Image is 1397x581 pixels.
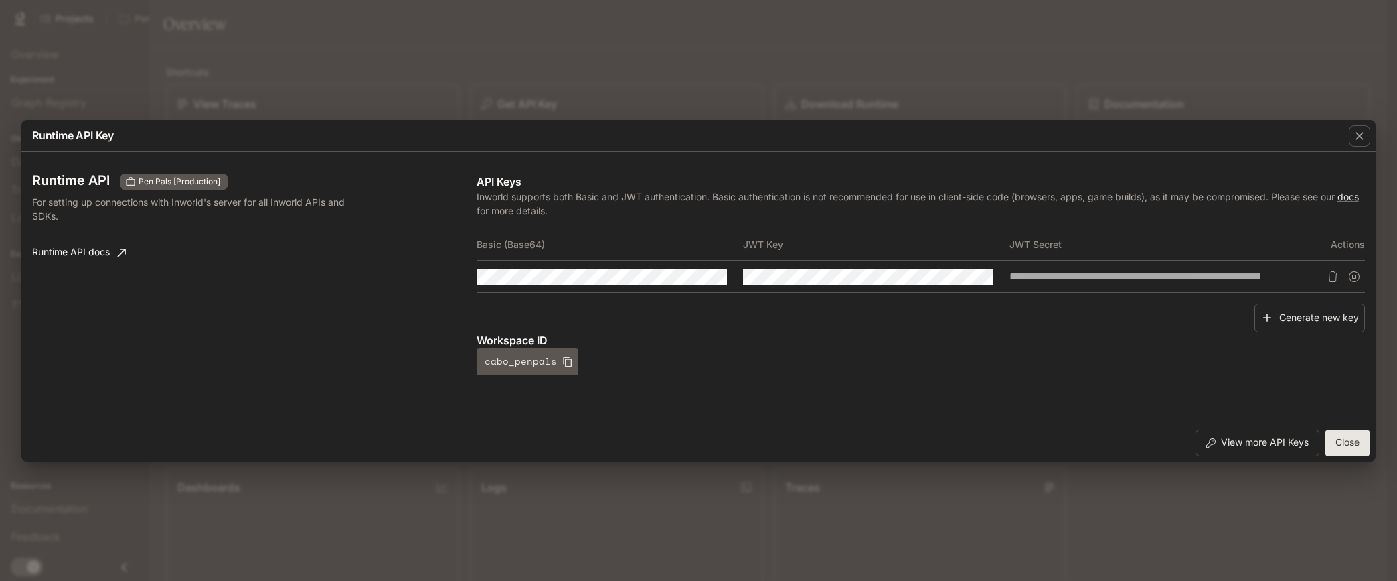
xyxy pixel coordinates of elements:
span: Pen Pals [Production] [133,176,226,188]
h3: Runtime API [32,174,110,187]
p: Workspace ID [477,332,1365,348]
p: Runtime API Key [32,127,114,143]
th: Actions [1276,229,1365,261]
div: These keys will apply to your current workspace only [120,174,228,190]
button: cabo_penpals [477,348,578,375]
th: Basic (Base64) [477,229,743,261]
p: Inworld supports both Basic and JWT authentication. Basic authentication is not recommended for u... [477,190,1365,218]
a: Runtime API docs [27,239,131,266]
button: Suspend API key [1343,266,1365,287]
a: docs [1337,191,1359,202]
button: View more API Keys [1196,430,1319,456]
button: Generate new key [1254,304,1365,332]
p: API Keys [477,174,1365,190]
p: For setting up connections with Inworld's server for all Inworld APIs and SDKs. [32,195,357,223]
th: JWT Key [743,229,1009,261]
th: JWT Secret [1009,229,1276,261]
button: Delete API key [1322,266,1343,287]
button: Close [1325,430,1370,456]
